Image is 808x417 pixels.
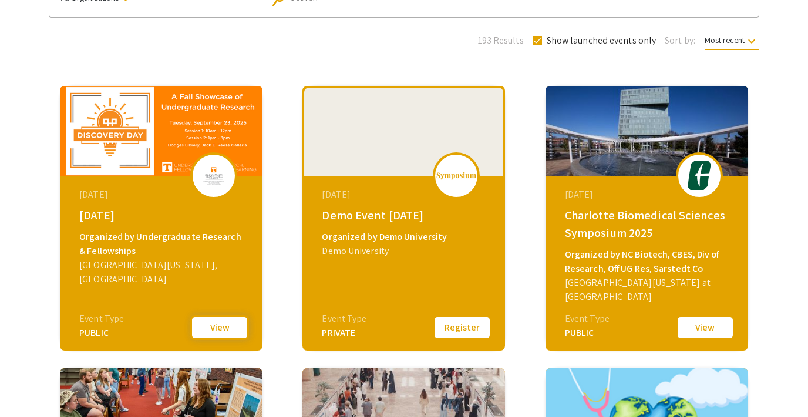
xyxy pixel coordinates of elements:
div: PRIVATE [322,326,366,340]
div: Event Type [79,312,124,326]
div: [DATE] [322,188,489,202]
button: View [190,315,249,340]
div: PUBLIC [565,326,610,340]
div: Event Type [565,312,610,326]
img: biomedical-sciences2025_eventLogo_e7ea32_.png [682,161,717,190]
img: discovery-day-2025_eventCoverPhoto_44667f__thumb.png [60,86,262,176]
mat-icon: keyboard_arrow_down [745,34,759,48]
div: Demo University [322,244,489,258]
div: [DATE] [565,188,732,202]
div: [DATE] [79,206,246,224]
button: View [676,315,735,340]
button: Most recent [695,29,768,51]
div: [DATE] [79,188,246,202]
div: Organized by NC Biotech, CBES, Div of Research, Off UG Res, Sarstedt Co [565,248,732,276]
div: Event Type [322,312,366,326]
img: logo_v2.png [436,172,477,180]
div: Organized by Demo University [322,230,489,244]
img: discovery-day-2025_eventLogo_8ba5b6_.png [196,161,231,190]
div: [GEOGRAPHIC_DATA][US_STATE], [GEOGRAPHIC_DATA] [79,258,246,286]
span: Sort by: [665,34,695,48]
span: 193 Results [478,34,524,48]
div: Organized by Undergraduate Research & Fellowships [79,230,246,258]
img: biomedical-sciences2025_eventCoverPhoto_f0c029__thumb.jpg [546,86,748,176]
div: [GEOGRAPHIC_DATA][US_STATE] at [GEOGRAPHIC_DATA] [565,276,732,304]
div: PUBLIC [79,326,124,340]
iframe: Chat [9,364,50,408]
span: Most recent [705,35,759,50]
button: Register [433,315,491,340]
div: Charlotte Biomedical Sciences Symposium 2025 [565,206,732,242]
div: Demo Event [DATE] [322,206,489,224]
span: Show launched events only [547,34,656,48]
